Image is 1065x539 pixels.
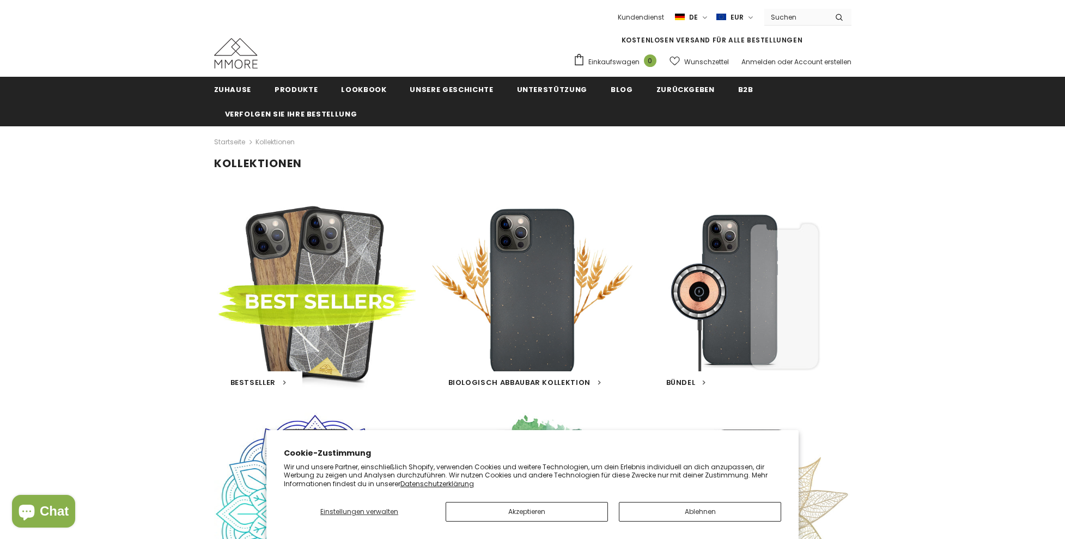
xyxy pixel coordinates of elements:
[622,35,803,45] span: KOSTENLOSEN VERSAND FÜR ALLE BESTELLUNGEN
[738,77,753,101] a: B2B
[225,101,357,126] a: Verfolgen Sie Ihre Bestellung
[284,463,782,488] p: Wir und unsere Partner, einschließlich Shopify, verwenden Cookies und weitere Technologien, um de...
[675,13,685,22] img: i-lang-2.png
[255,136,295,149] span: Kollektionen
[517,84,587,95] span: Unterstützung
[731,12,744,23] span: EUR
[275,84,318,95] span: Produkte
[670,52,729,71] a: Wunschzettel
[741,57,776,66] a: Anmelden
[738,84,753,95] span: B2B
[341,84,386,95] span: Lookbook
[448,377,591,388] span: Biologisch abbaubar Kollektion
[214,77,252,101] a: Zuhause
[656,84,715,95] span: Zurückgeben
[214,38,258,69] img: MMORE Cases
[689,12,698,23] span: de
[684,57,729,68] span: Wunschzettel
[588,57,640,68] span: Einkaufswagen
[666,377,696,388] span: BÜNDEL
[230,377,287,388] a: Bestseller
[341,77,386,101] a: Lookbook
[446,502,608,522] button: Akzeptieren
[448,377,601,388] a: Biologisch abbaubar Kollektion
[618,13,664,22] span: Kundendienst
[619,502,781,522] button: Ablehnen
[284,448,782,459] h2: Cookie-Zustimmung
[284,502,435,522] button: Einstellungen verwalten
[764,9,827,25] input: Search Site
[275,77,318,101] a: Produkte
[611,84,633,95] span: Blog
[777,57,793,66] span: oder
[517,77,587,101] a: Unterstützung
[214,157,851,170] h1: Kollektionen
[320,507,398,516] span: Einstellungen verwalten
[400,479,474,488] a: Datenschutzerklärung
[656,77,715,101] a: Zurückgeben
[611,77,633,101] a: Blog
[9,495,78,530] inbox-online-store-chat: Onlineshop-Chat von Shopify
[214,136,245,149] a: Startseite
[573,53,662,70] a: Einkaufswagen 0
[230,377,276,388] span: Bestseller
[225,109,357,119] span: Verfolgen Sie Ihre Bestellung
[214,84,252,95] span: Zuhause
[410,84,493,95] span: Unsere Geschichte
[666,377,706,388] a: BÜNDEL
[410,77,493,101] a: Unsere Geschichte
[794,57,851,66] a: Account erstellen
[644,54,656,67] span: 0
